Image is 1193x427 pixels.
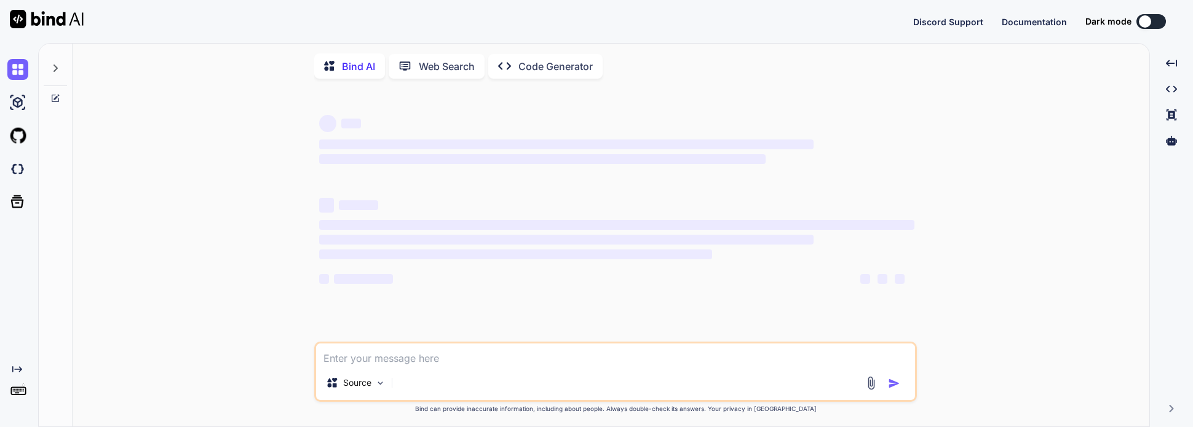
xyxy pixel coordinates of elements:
[319,139,813,149] span: ‌
[319,198,334,213] span: ‌
[888,377,900,390] img: icon
[319,115,336,132] span: ‌
[1085,15,1132,28] span: Dark mode
[419,59,475,74] p: Web Search
[319,220,914,230] span: ‌
[10,10,84,28] img: Bind AI
[860,274,870,284] span: ‌
[1002,17,1067,27] span: Documentation
[319,154,766,164] span: ‌
[7,125,28,146] img: githubLight
[7,92,28,113] img: ai-studio
[343,377,371,389] p: Source
[1002,15,1067,28] button: Documentation
[319,235,813,245] span: ‌
[375,378,386,388] img: Pick Models
[319,249,712,259] span: ‌
[334,274,393,284] span: ‌
[878,274,887,284] span: ‌
[7,159,28,179] img: darkCloudIdeIcon
[913,15,983,28] button: Discord Support
[342,59,375,74] p: Bind AI
[913,17,983,27] span: Discord Support
[895,274,905,284] span: ‌
[7,59,28,80] img: chat
[339,200,378,210] span: ‌
[341,119,361,128] span: ‌
[319,274,329,284] span: ‌
[518,59,593,74] p: Code Generator
[314,404,917,413] p: Bind can provide inaccurate information, including about people. Always double-check its answers....
[864,376,878,390] img: attachment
